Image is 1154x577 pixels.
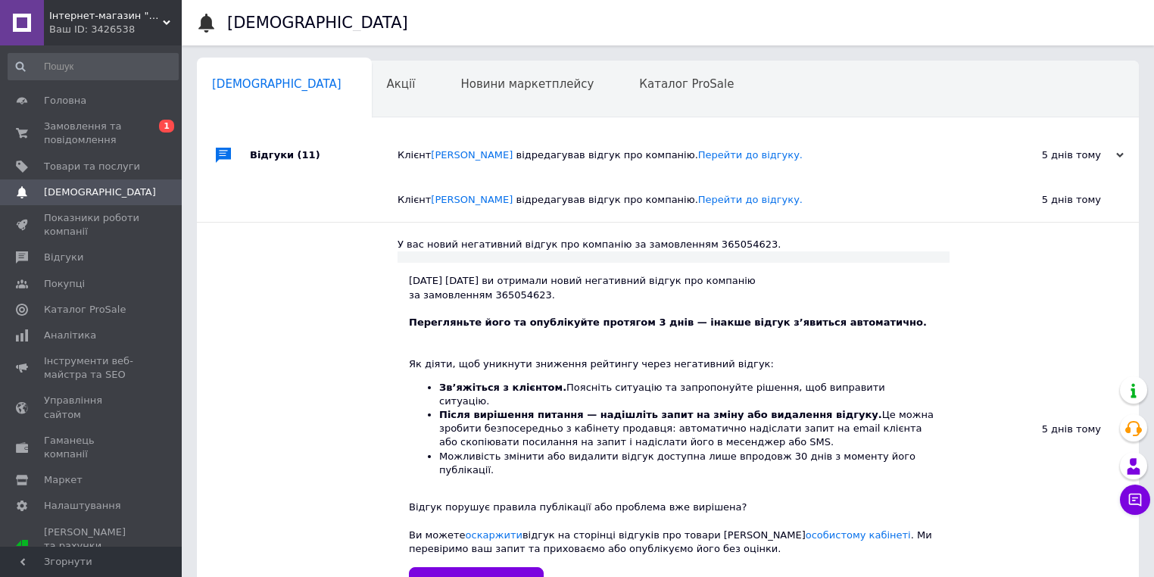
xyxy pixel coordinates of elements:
span: Покупці [44,277,85,291]
a: Перейти до відгуку. [698,149,803,161]
div: Ваш ID: 3426538 [49,23,182,36]
div: 5 днів тому [972,148,1124,162]
a: [PERSON_NAME] [431,149,513,161]
span: (11) [298,149,320,161]
span: 1 [159,120,174,133]
span: відредагував відгук про компанію. [516,149,803,161]
a: Перейти до відгуку. [698,194,803,205]
span: Інструменти веб-майстра та SEO [44,354,140,382]
li: Можливість змінити або видалити відгук доступна лише впродовж 30 днів з моменту його публікації. [439,450,938,477]
b: Після вирішення питання — надішліть запит на зміну або видалення відгуку. [439,409,882,420]
li: Поясніть ситуацію та запропонуйте рішення, щоб виправити ситуацію. [439,381,938,408]
input: Пошук [8,53,179,80]
a: оскаржити [466,529,522,541]
span: Аналітика [44,329,96,342]
span: Замовлення та повідомлення [44,120,140,147]
span: Клієнт [398,149,803,161]
span: Гаманець компанії [44,434,140,461]
span: Каталог ProSale [44,303,126,317]
h1: [DEMOGRAPHIC_DATA] [227,14,408,32]
b: Перегляньте його та опублікуйте протягом 3 днів — інакше відгук з’явиться автоматично. [409,317,927,328]
span: Клієнт [398,194,803,205]
span: Показники роботи компанії [44,211,140,239]
span: [DEMOGRAPHIC_DATA] [44,186,156,199]
span: Інтернет-магазин "Petrov shop" [49,9,163,23]
div: У вас новий негативний відгук про компанію за замовленням 365054623. [398,238,950,251]
span: Відгуки [44,251,83,264]
div: Відгуки [250,133,398,178]
span: [DEMOGRAPHIC_DATA] [212,77,342,91]
span: [PERSON_NAME] та рахунки [44,526,140,567]
span: Новини маркетплейсу [460,77,594,91]
span: Налаштування [44,499,121,513]
a: особистому кабінеті [806,529,911,541]
span: Каталог ProSale [639,77,734,91]
li: Це можна зробити безпосередньо з кабінету продавця: автоматично надіслати запит на email клієнта ... [439,408,938,450]
div: Як діяти, щоб уникнути зниження рейтингу через негативний відгук: Відгук порушує правила публікац... [409,343,938,556]
span: Маркет [44,473,83,487]
span: Управління сайтом [44,394,140,421]
b: Зв’яжіться з клієнтом. [439,382,566,393]
span: Головна [44,94,86,108]
button: Чат з покупцем [1120,485,1150,515]
span: відредагував відгук про компанію. [516,194,803,205]
span: Акції [387,77,416,91]
div: 5 днів тому [950,178,1139,222]
span: Товари та послуги [44,160,140,173]
a: [PERSON_NAME] [431,194,513,205]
